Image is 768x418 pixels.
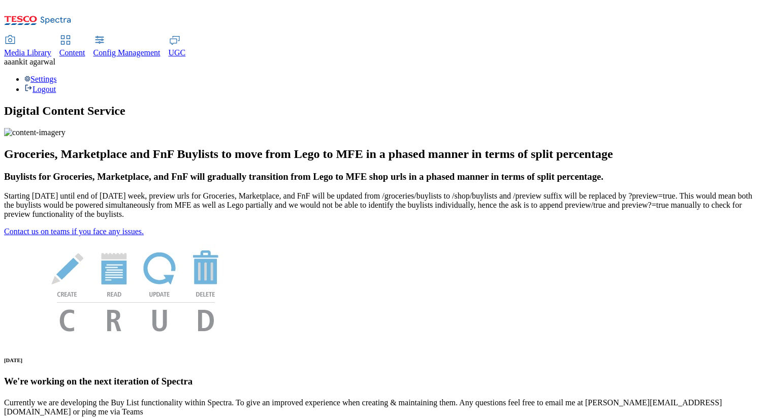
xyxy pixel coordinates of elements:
[4,191,764,219] p: Starting [DATE] until end of [DATE] week, preview urls for Groceries, Marketplace, and FnF will b...
[93,36,161,57] a: Config Management
[4,57,11,66] span: aa
[4,227,144,236] a: Contact us on teams if you face any issues.
[4,236,268,342] img: News Image
[11,57,55,66] span: ankit agarwal
[4,357,764,363] h6: [DATE]
[24,85,56,93] a: Logout
[169,48,186,57] span: UGC
[4,376,764,387] h3: We're working on the next iteration of Spectra
[4,128,66,137] img: content-imagery
[93,48,161,57] span: Config Management
[4,147,764,161] h2: Groceries, Marketplace and FnF Buylists to move from Lego to MFE in a phased manner in terms of s...
[4,36,51,57] a: Media Library
[4,171,764,182] h3: Buylists for Groceries, Marketplace, and FnF will gradually transition from Lego to MFE shop urls...
[4,104,764,118] h1: Digital Content Service
[169,36,186,57] a: UGC
[59,36,85,57] a: Content
[4,398,764,416] p: Currently we are developing the Buy List functionality within Spectra. To give an improved experi...
[24,75,57,83] a: Settings
[4,48,51,57] span: Media Library
[59,48,85,57] span: Content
